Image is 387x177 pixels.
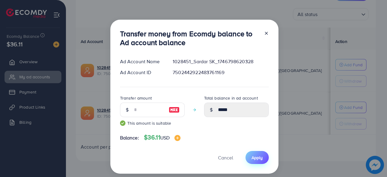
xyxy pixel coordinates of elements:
[120,120,185,126] small: This amount is suitable
[246,151,269,164] button: Apply
[168,69,273,76] div: 7502442922483761169
[120,95,152,101] label: Transfer amount
[120,120,125,126] img: guide
[210,151,241,164] button: Cancel
[115,69,168,76] div: Ad Account ID
[168,58,273,65] div: 1028451_Sardar SK_1746798620328
[174,135,180,141] img: image
[115,58,168,65] div: Ad Account Name
[252,155,263,161] span: Apply
[120,134,139,141] span: Balance:
[169,106,180,113] img: image
[120,29,259,47] h3: Transfer money from Ecomdy balance to Ad account balance
[160,134,170,141] span: USD
[204,95,258,101] label: Total balance in ad account
[144,134,180,141] h4: $36.11
[218,154,233,161] span: Cancel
